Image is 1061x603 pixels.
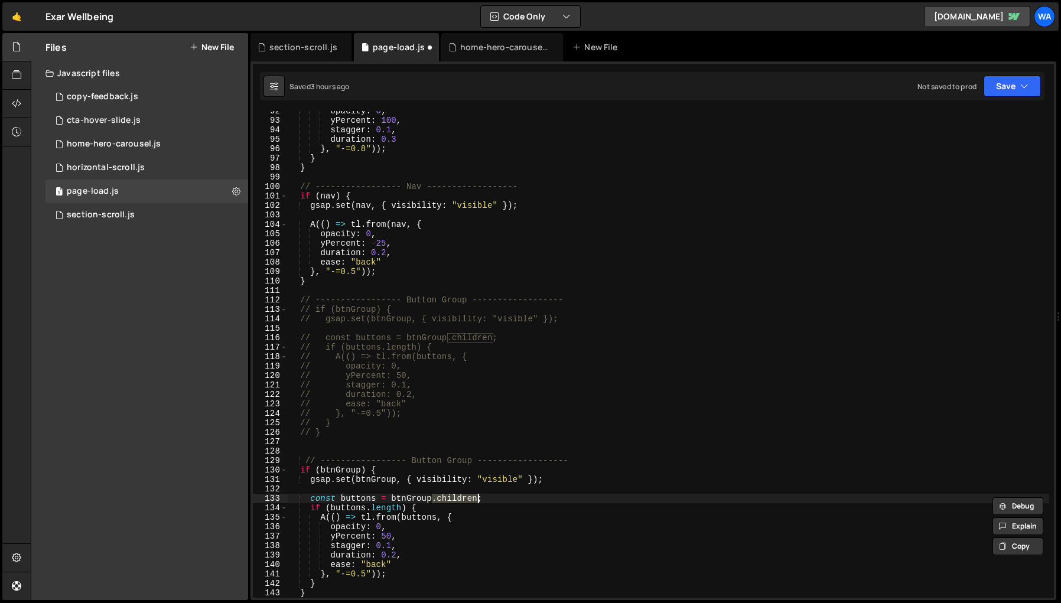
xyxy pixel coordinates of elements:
a: 🤙 [2,2,31,31]
div: 141 [253,569,288,579]
span: 1 [56,188,63,197]
div: Exar Wellbeing [45,9,113,24]
div: 124 [253,409,288,418]
div: section-scroll.js [67,210,135,220]
div: 133 [253,494,288,503]
div: 111 [253,286,288,295]
div: 143 [253,588,288,598]
button: Save [984,76,1041,97]
div: 16122/45071.js [45,156,248,180]
div: home-hero-carousel.js [460,41,549,53]
div: Saved [289,82,350,92]
a: [DOMAIN_NAME] [924,6,1030,27]
button: New File [190,43,234,52]
a: wa [1034,6,1055,27]
div: 116 [253,333,288,343]
div: 94 [253,125,288,135]
div: 112 [253,295,288,305]
div: 132 [253,484,288,494]
div: 102 [253,201,288,210]
div: 131 [253,475,288,484]
div: Javascript files [31,61,248,85]
div: 119 [253,361,288,371]
div: 127 [253,437,288,446]
div: page-load.js [67,186,119,197]
button: Copy [992,537,1043,555]
div: 96 [253,144,288,154]
div: 134 [253,503,288,513]
div: 118 [253,352,288,361]
div: 93 [253,116,288,125]
div: 136 [253,522,288,532]
div: 92 [253,106,288,116]
div: 142 [253,579,288,588]
div: 95 [253,135,288,144]
div: 125 [253,418,288,428]
div: 117 [253,343,288,352]
div: section-scroll.js [269,41,337,53]
div: 16122/43314.js [45,85,248,109]
div: 100 [253,182,288,191]
div: 130 [253,465,288,475]
div: 113 [253,305,288,314]
div: 114 [253,314,288,324]
div: copy-feedback.js [67,92,138,102]
div: 126 [253,428,288,437]
button: Code Only [481,6,580,27]
div: 121 [253,380,288,390]
h2: Files [45,41,67,54]
div: 139 [253,550,288,560]
div: page-load.js [373,41,425,53]
div: horizontal-scroll.js [67,162,145,173]
div: 129 [253,456,288,465]
div: 97 [253,154,288,163]
div: 110 [253,276,288,286]
div: cta-hover-slide.js [67,115,141,126]
div: Not saved to prod [917,82,977,92]
div: 16122/45830.js [45,203,248,227]
div: 122 [253,390,288,399]
div: 16122/44019.js [45,109,248,132]
div: New File [572,41,622,53]
div: 140 [253,560,288,569]
div: 107 [253,248,288,258]
div: 3 hours ago [311,82,350,92]
div: 16122/44105.js [45,180,248,203]
div: 120 [253,371,288,380]
div: 137 [253,532,288,541]
div: 109 [253,267,288,276]
div: 103 [253,210,288,220]
div: 106 [253,239,288,248]
div: 98 [253,163,288,172]
div: 99 [253,172,288,182]
div: 115 [253,324,288,333]
div: 105 [253,229,288,239]
div: 138 [253,541,288,550]
div: 123 [253,399,288,409]
div: 135 [253,513,288,522]
div: 101 [253,191,288,201]
div: 104 [253,220,288,229]
div: 16122/43585.js [45,132,248,156]
div: 108 [253,258,288,267]
button: Explain [992,517,1043,535]
button: Debug [992,497,1043,515]
div: 128 [253,446,288,456]
div: home-hero-carousel.js [67,139,161,149]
